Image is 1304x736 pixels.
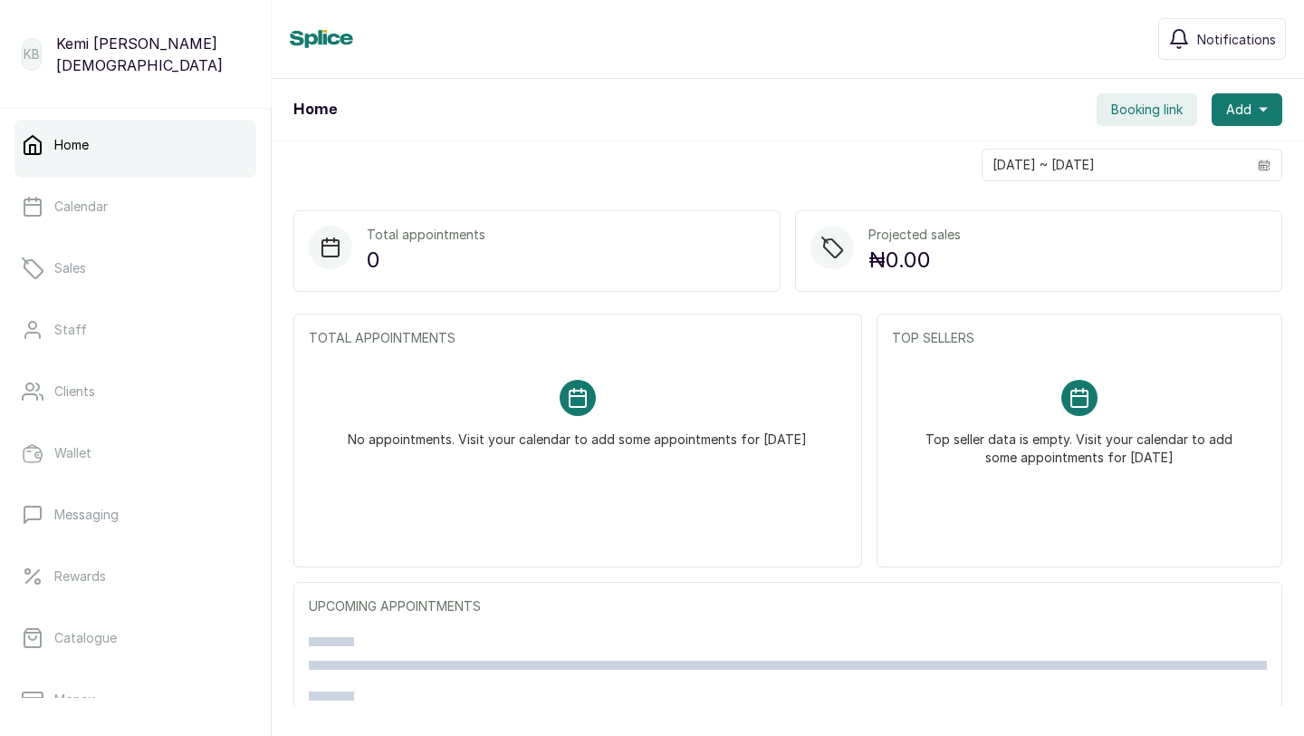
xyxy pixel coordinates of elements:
[868,226,961,244] p: Projected sales
[14,243,256,294] a: Sales
[367,226,485,244] p: Total appointments
[54,691,95,709] p: Money
[1158,18,1286,60] button: Notifications
[367,244,485,276] p: 0
[293,99,337,121] h1: Home
[54,444,91,462] p: Wallet
[892,329,1267,347] p: TOP SELLERS
[1197,30,1276,49] span: Notifications
[914,416,1245,467] p: Top seller data is empty. Visit your calendar to add some appointments for [DATE]
[54,136,89,154] p: Home
[1111,101,1183,119] span: Booking link
[1212,93,1282,126] button: Add
[14,120,256,170] a: Home
[14,366,256,417] a: Clients
[14,305,256,355] a: Staff
[54,629,117,647] p: Catalogue
[54,321,87,339] p: Staff
[54,567,106,586] p: Rewards
[14,551,256,602] a: Rewards
[1226,101,1251,119] span: Add
[983,150,1247,180] input: Select date
[14,674,256,725] a: Money
[54,259,86,277] p: Sales
[54,198,108,216] p: Calendar
[14,489,256,540] a: Messaging
[14,428,256,479] a: Wallet
[309,597,1267,615] p: UPCOMING APPOINTMENTS
[348,416,807,449] p: No appointments. Visit your calendar to add some appointments for [DATE]
[1258,159,1270,171] svg: calendar
[14,181,256,232] a: Calendar
[309,329,847,347] p: TOTAL APPOINTMENTS
[1097,93,1197,126] button: Booking link
[24,45,40,63] p: KB
[54,506,119,524] p: Messaging
[54,383,95,401] p: Clients
[868,244,961,276] p: ₦0.00
[56,33,249,76] p: Kemi [PERSON_NAME][DEMOGRAPHIC_DATA]
[14,613,256,663] a: Catalogue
